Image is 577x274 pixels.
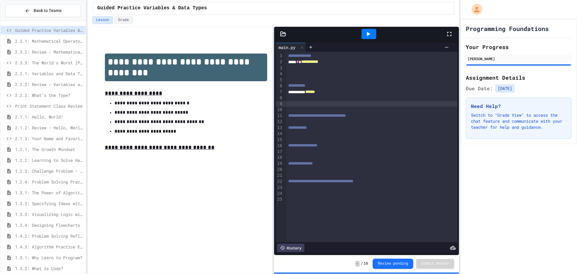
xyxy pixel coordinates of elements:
[15,157,83,163] span: 1.2.2: Learning to Solve Hard Problems
[276,119,283,125] div: 12
[276,113,283,119] div: 11
[276,89,283,95] div: 7
[15,27,83,33] span: Guided Practice Variables & Data Types
[466,24,549,33] h1: Programming Foundations
[15,265,83,272] span: 1.5.2: What is Code?
[276,44,298,51] div: main.py
[276,185,283,191] div: 23
[495,84,514,93] span: [DATE]
[34,8,62,14] span: Back to Teams
[276,65,283,71] div: 3
[276,191,283,197] div: 24
[276,149,283,155] div: 17
[421,261,449,266] span: Submit Answer
[276,131,283,137] div: 14
[15,103,83,109] span: Print Statement Class Review
[416,259,454,269] button: Submit Answer
[276,59,283,65] div: 2
[276,77,283,83] div: 5
[276,155,283,161] div: 18
[364,261,368,266] span: 10
[15,49,83,55] span: 2.3.2: Review - Mathematical Operators
[15,233,83,239] span: 1.4.2: Problem Solving Reflection
[276,196,283,202] div: 25
[15,179,83,185] span: 1.2.4: Problem Solving Practice
[15,60,83,66] span: 2.3.3: The World's Worst [PERSON_NAME] Market
[15,70,83,77] span: 2.2.1: Variables and Data Types
[276,43,306,52] div: main.py
[276,53,283,59] div: 1
[276,101,283,107] div: 9
[276,143,283,149] div: 16
[471,103,566,110] h3: Need Help?
[97,5,207,12] span: Guided Practice Variables & Data Types
[276,179,283,185] div: 22
[465,2,484,16] div: My Account
[5,4,81,17] button: Back to Teams
[15,211,83,217] span: 1.3.3: Visualizing Logic with Flowcharts
[15,200,83,207] span: 1.3.2: Specifying Ideas with Pseudocode
[15,168,83,174] span: 1.2.3: Challenge Problem - The Bridge
[466,43,572,51] h2: Your Progress
[466,73,572,82] h2: Assignment Details
[276,137,283,143] div: 15
[15,244,83,250] span: 1.4.3: Algorithm Practice Exercises
[468,56,570,61] div: [PERSON_NAME]
[15,38,83,44] span: 2.3.1: Mathematical Operators
[471,112,566,130] p: Switch to "Grade View" to access the chat feature and communicate with your teacher for help and ...
[15,81,83,88] span: 2.2.2: Review - Variables and Data Types
[276,125,283,131] div: 13
[276,71,283,77] div: 4
[15,135,83,142] span: 2.1.3: Your Name and Favorite Movie
[466,85,493,92] span: Due Date:
[114,16,133,24] button: Grade
[15,125,83,131] span: 2.1.2: Review - Hello, World!
[15,146,83,152] span: 1.2.1: The Growth Mindset
[276,107,283,113] div: 10
[15,254,83,261] span: 1.5.1: Why Learn to Program?
[276,167,283,173] div: 20
[277,244,304,252] div: History
[15,222,83,228] span: 1.3.4: Designing Flowcharts
[276,83,283,89] div: 6
[15,114,83,120] span: 2.1.1: Hello, World!
[276,95,283,101] div: 8
[355,261,360,267] span: -
[276,173,283,179] div: 21
[361,261,363,266] span: /
[92,16,113,24] button: Lesson
[276,161,283,167] div: 19
[15,189,83,196] span: 1.3.1: The Power of Algorithms
[373,259,413,269] button: Review pending
[15,92,83,98] span: 2.2.3: What's the Type?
